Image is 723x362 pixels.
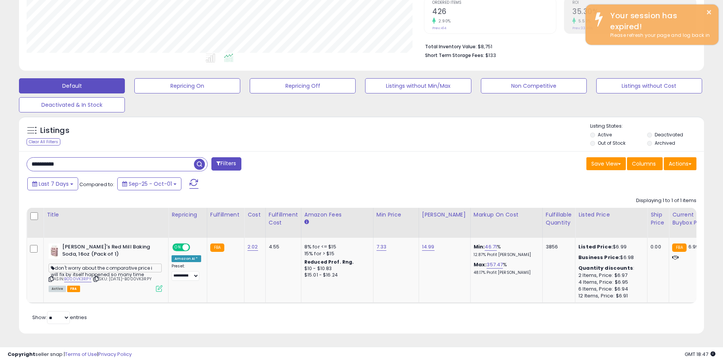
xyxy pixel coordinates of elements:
[590,123,704,130] p: Listing States:
[67,286,80,292] span: FBA
[596,78,702,93] button: Listings without Cost
[65,351,97,358] a: Terms of Use
[269,243,295,250] div: 4.55
[485,52,496,59] span: $133
[578,243,613,250] b: Listed Price:
[436,18,451,24] small: 2.90%
[685,351,715,358] span: 2025-10-10 18:47 GMT
[365,78,471,93] button: Listings without Min/Max
[304,250,367,257] div: 15% for > $15
[664,157,696,170] button: Actions
[474,211,539,219] div: Markup on Cost
[487,261,503,269] a: 357.47
[688,243,699,250] span: 6.99
[422,211,467,219] div: [PERSON_NAME]
[49,243,60,259] img: 41ddcX9BaKL._SL40_.jpg
[672,243,686,252] small: FBA
[474,261,487,268] b: Max:
[425,41,691,51] li: $8,751
[247,243,258,251] a: 2.02
[572,7,696,17] h2: 35.30%
[422,243,435,251] a: 14.99
[474,243,485,250] b: Min:
[49,243,162,291] div: ASIN:
[19,78,125,93] button: Default
[376,211,416,219] div: Min Price
[172,255,201,262] div: Amazon AI *
[474,261,537,275] div: %
[64,276,91,282] a: B000VK3RPY
[576,18,591,24] small: 5.50%
[627,157,663,170] button: Columns
[49,264,162,272] span: don't worry about the comparative price i will fix by itself happened so many time
[470,208,542,238] th: The percentage added to the cost of goods (COGS) that forms the calculator for Min & Max prices.
[47,211,165,219] div: Title
[93,276,152,282] span: | SKU: [DATE]-B000VK3RPY
[655,131,683,138] label: Deactivated
[39,180,69,188] span: Last 7 Days
[578,243,641,250] div: $6.99
[172,264,201,281] div: Preset:
[474,252,537,258] p: 12.87% Profit [PERSON_NAME]
[247,211,262,219] div: Cost
[62,243,154,259] b: [PERSON_NAME]'s Red Mill Baking Soda, 16oz (Pack of 1)
[706,8,712,17] button: ×
[27,177,78,190] button: Last 7 Days
[172,211,204,219] div: Repricing
[27,138,60,145] div: Clear All Filters
[210,211,241,219] div: Fulfillment
[578,272,641,279] div: 2 Items, Price: $6.97
[304,272,367,278] div: $15.01 - $16.24
[304,259,354,265] b: Reduced Prof. Rng.
[578,265,641,272] div: :
[79,181,114,188] span: Compared to:
[578,264,633,272] b: Quantity discounts
[546,211,572,227] div: Fulfillable Quantity
[578,279,641,286] div: 4 Items, Price: $6.95
[481,78,587,93] button: Non Competitive
[605,10,713,32] div: Your session has expired!
[651,243,663,250] div: 0.00
[49,286,66,292] span: All listings currently available for purchase on Amazon
[98,351,132,358] a: Privacy Policy
[598,140,625,146] label: Out of Stock
[134,78,240,93] button: Repricing On
[546,243,569,250] div: 3856
[8,351,35,358] strong: Copyright
[304,243,367,250] div: 8% for <= $15
[211,157,241,171] button: Filters
[8,351,132,358] div: seller snap | |
[598,131,612,138] label: Active
[672,211,711,227] div: Current Buybox Price
[304,219,309,226] small: Amazon Fees.
[474,243,537,258] div: %
[117,177,181,190] button: Sep-25 - Oct-01
[655,140,675,146] label: Archived
[250,78,356,93] button: Repricing Off
[636,197,696,204] div: Displaying 1 to 1 of 1 items
[572,26,593,30] small: Prev: 33.46%
[304,266,367,272] div: $10 - $10.83
[432,7,556,17] h2: 426
[474,270,537,275] p: 48.17% Profit [PERSON_NAME]
[485,243,497,251] a: 46.71
[578,254,620,261] b: Business Price:
[304,211,370,219] div: Amazon Fees
[425,43,477,50] b: Total Inventory Value:
[173,244,183,251] span: ON
[432,26,446,30] small: Prev: 414
[210,243,224,252] small: FBA
[578,292,641,299] div: 12 Items, Price: $6.91
[578,286,641,292] div: 6 Items, Price: $6.94
[586,157,626,170] button: Save View
[189,244,201,251] span: OFF
[605,32,713,39] div: Please refresh your page and log back in
[269,211,298,227] div: Fulfillment Cost
[572,1,696,5] span: ROI
[578,254,641,261] div: $6.98
[632,160,656,168] span: Columns
[432,1,556,5] span: Ordered Items
[578,211,644,219] div: Listed Price
[129,180,172,188] span: Sep-25 - Oct-01
[32,314,87,321] span: Show: entries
